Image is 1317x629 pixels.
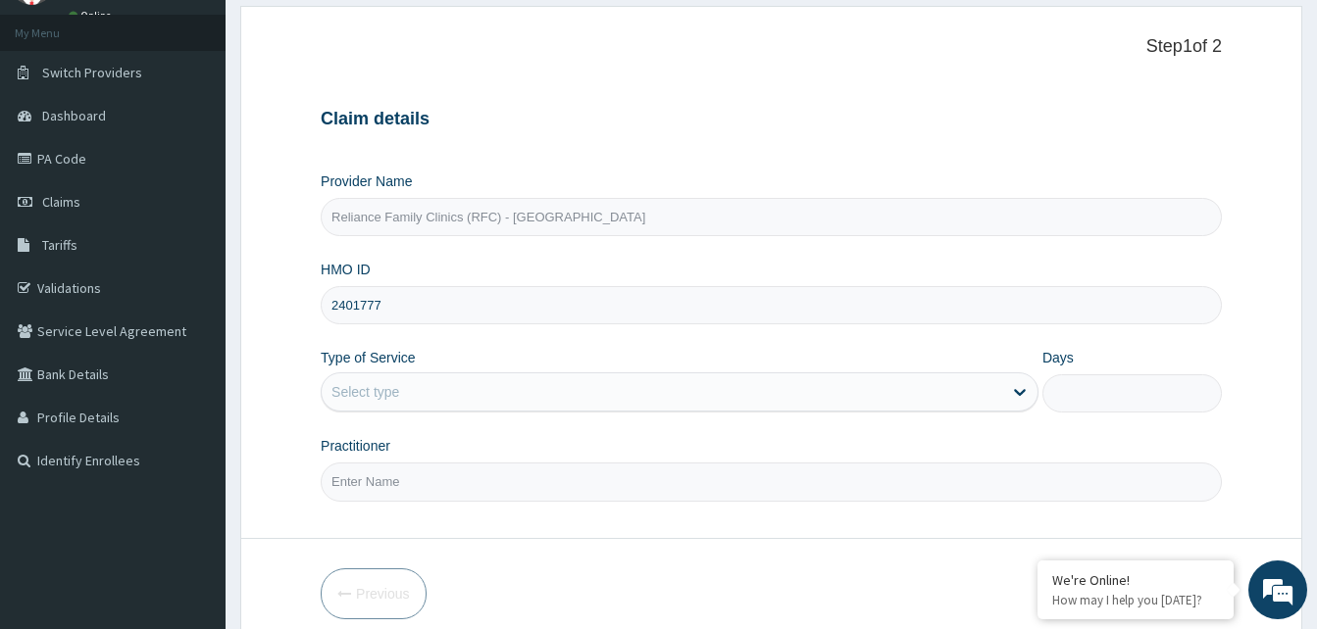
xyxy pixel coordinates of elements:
[1042,348,1074,367] label: Days
[321,436,390,456] label: Practitioner
[321,286,1222,324] input: Enter HMO ID
[42,64,142,81] span: Switch Providers
[42,193,80,211] span: Claims
[42,236,77,254] span: Tariffs
[321,171,412,191] label: Provider Name
[321,348,416,367] label: Type of Service
[1052,592,1219,608] p: How may I help you today?
[331,382,399,402] div: Select type
[1052,571,1219,589] div: We're Online!
[321,568,426,619] button: Previous
[321,462,1222,501] input: Enter Name
[321,36,1222,58] p: Step 1 of 2
[69,9,116,23] a: Online
[321,109,1222,130] h3: Claim details
[42,107,106,124] span: Dashboard
[321,260,371,279] label: HMO ID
